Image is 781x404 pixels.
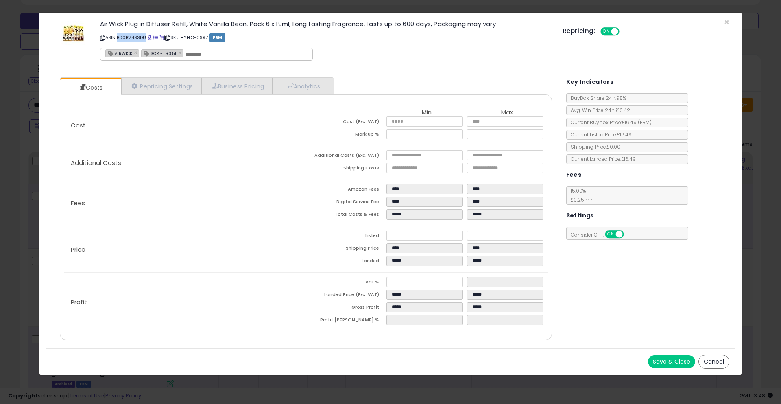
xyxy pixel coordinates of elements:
[467,109,548,116] th: Max
[566,211,594,221] h5: Settings
[306,184,386,197] td: Amazon Fees
[106,50,132,57] span: AIRWICK
[567,156,636,162] span: Current Landed Price: £16.49
[306,302,386,315] td: Gross Profit
[64,122,306,129] p: Cost
[567,94,626,101] span: BuyBox Share 24h: 98%
[566,77,614,87] h5: Key Indicators
[159,34,164,41] a: Your listing only
[64,246,306,253] p: Price
[209,33,226,42] span: FBM
[100,31,551,44] p: ASIN: B00BV4SSDU | SKU: HYHO-0997
[648,355,695,368] button: Save & Close
[153,34,158,41] a: All offer listings
[618,28,631,35] span: OFF
[64,160,306,166] p: Additional Costs
[622,119,652,126] span: £16.49
[306,197,386,209] td: Digital Service Fee
[606,231,616,238] span: ON
[306,290,386,302] td: Landed Price (Exc. VAT)
[134,49,139,56] a: ×
[178,49,183,56] a: ×
[306,150,386,163] td: Additional Costs (Exc. VAT)
[567,143,620,150] span: Shipping Price: £0.00
[567,119,652,126] span: Current Buybox Price:
[61,21,85,45] img: 51ngtGSxDKL._SL60_.jpg
[567,131,632,138] span: Current Listed Price: £16.49
[306,315,386,327] td: Profit [PERSON_NAME] %
[306,256,386,268] td: Landed
[622,231,635,238] span: OFF
[306,277,386,290] td: Vat %
[601,28,611,35] span: ON
[202,78,273,94] a: Business Pricing
[567,196,594,203] span: £0.25 min
[566,170,582,180] h5: Fees
[638,119,652,126] span: ( FBM )
[142,50,176,57] span: SOR - ¬£3.51
[724,16,729,28] span: ×
[306,243,386,256] td: Shipping Price
[567,107,630,114] span: Avg. Win Price 24h: £16.42
[567,187,594,203] span: 15.00 %
[306,209,386,222] td: Total Costs & Fees
[306,116,386,129] td: Cost (Exc. VAT)
[148,34,152,41] a: BuyBox page
[121,78,202,94] a: Repricing Settings
[563,28,596,34] h5: Repricing:
[306,129,386,142] td: Mark up %
[64,200,306,206] p: Fees
[100,21,551,27] h3: Air Wick Plug in Diffuser Refill, White Vanilla Bean, Pack 6 x 19ml, Long Lasting Fragrance, Last...
[567,231,635,238] span: Consider CPT:
[698,355,729,369] button: Cancel
[273,78,333,94] a: Analytics
[60,79,120,96] a: Costs
[386,109,467,116] th: Min
[64,299,306,305] p: Profit
[306,163,386,176] td: Shipping Costs
[306,231,386,243] td: Listed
